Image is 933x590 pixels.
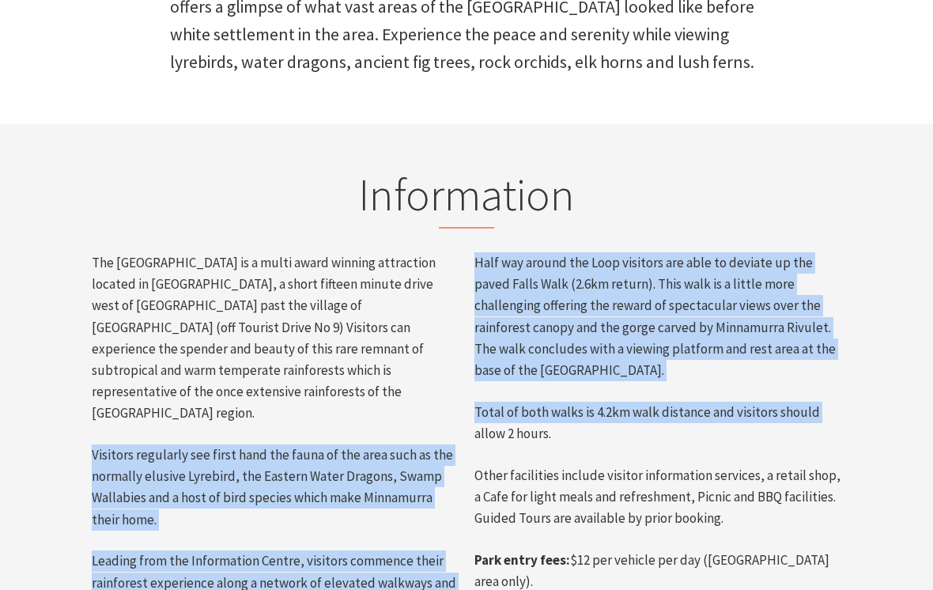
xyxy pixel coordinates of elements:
p: The [GEOGRAPHIC_DATA] is a multi award winning attraction located in [GEOGRAPHIC_DATA], a short f... [92,252,459,425]
p: Total of both walks is 4.2km walk distance and visitors should allow 2 hours. [474,402,841,444]
p: Other facilities include visitor information services, a retail shop, a Cafe for light meals and ... [474,465,841,530]
strong: Park entry fees: [474,551,570,569]
p: Visitors regularly see first hand the fauna of the area such as the normally elusive Lyrebird, th... [92,444,459,531]
h2: Information [84,168,848,229]
p: Half way around the Loop visitors are able to deviate up the paved Falls Walk (2.6km return). Thi... [474,252,841,381]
